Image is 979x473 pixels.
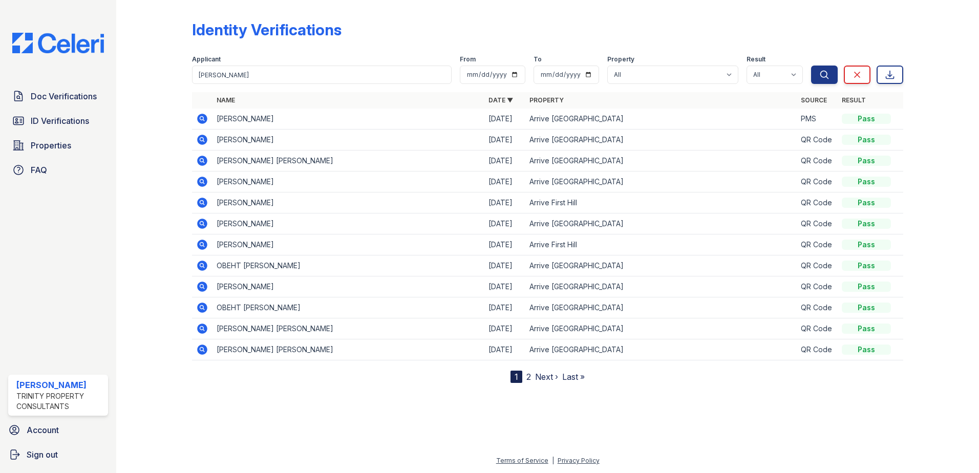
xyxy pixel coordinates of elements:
[8,135,108,156] a: Properties
[842,198,891,208] div: Pass
[510,371,522,383] div: 1
[8,86,108,106] a: Doc Verifications
[797,150,838,171] td: QR Code
[747,55,765,63] label: Result
[842,345,891,355] div: Pass
[496,457,548,464] a: Terms of Service
[460,55,476,63] label: From
[212,150,484,171] td: [PERSON_NAME] [PERSON_NAME]
[484,171,525,192] td: [DATE]
[16,379,104,391] div: [PERSON_NAME]
[192,20,342,39] div: Identity Verifications
[484,109,525,130] td: [DATE]
[842,156,891,166] div: Pass
[212,109,484,130] td: [PERSON_NAME]
[212,255,484,276] td: OBEHT [PERSON_NAME]
[525,297,797,318] td: Arrive [GEOGRAPHIC_DATA]
[31,115,89,127] span: ID Verifications
[797,255,838,276] td: QR Code
[16,391,104,412] div: Trinity Property Consultants
[797,318,838,339] td: QR Code
[535,372,558,382] a: Next ›
[842,282,891,292] div: Pass
[212,192,484,213] td: [PERSON_NAME]
[842,219,891,229] div: Pass
[484,150,525,171] td: [DATE]
[27,424,59,436] span: Account
[797,192,838,213] td: QR Code
[484,339,525,360] td: [DATE]
[525,234,797,255] td: Arrive First Hill
[797,130,838,150] td: QR Code
[525,255,797,276] td: Arrive [GEOGRAPHIC_DATA]
[525,171,797,192] td: Arrive [GEOGRAPHIC_DATA]
[484,234,525,255] td: [DATE]
[525,130,797,150] td: Arrive [GEOGRAPHIC_DATA]
[212,276,484,297] td: [PERSON_NAME]
[842,96,866,104] a: Result
[212,339,484,360] td: [PERSON_NAME] [PERSON_NAME]
[8,111,108,131] a: ID Verifications
[217,96,235,104] a: Name
[484,276,525,297] td: [DATE]
[842,324,891,334] div: Pass
[212,130,484,150] td: [PERSON_NAME]
[797,297,838,318] td: QR Code
[842,303,891,313] div: Pass
[552,457,554,464] div: |
[797,276,838,297] td: QR Code
[842,261,891,271] div: Pass
[4,444,112,465] a: Sign out
[797,339,838,360] td: QR Code
[534,55,542,63] label: To
[525,192,797,213] td: Arrive First Hill
[27,448,58,461] span: Sign out
[525,339,797,360] td: Arrive [GEOGRAPHIC_DATA]
[525,276,797,297] td: Arrive [GEOGRAPHIC_DATA]
[31,139,71,152] span: Properties
[529,96,564,104] a: Property
[797,109,838,130] td: PMS
[842,177,891,187] div: Pass
[801,96,827,104] a: Source
[8,160,108,180] a: FAQ
[212,213,484,234] td: [PERSON_NAME]
[525,318,797,339] td: Arrive [GEOGRAPHIC_DATA]
[212,171,484,192] td: [PERSON_NAME]
[4,33,112,53] img: CE_Logo_Blue-a8612792a0a2168367f1c8372b55b34899dd931a85d93a1a3d3e32e68fde9ad4.png
[797,171,838,192] td: QR Code
[797,234,838,255] td: QR Code
[525,150,797,171] td: Arrive [GEOGRAPHIC_DATA]
[4,420,112,440] a: Account
[607,55,634,63] label: Property
[484,297,525,318] td: [DATE]
[212,318,484,339] td: [PERSON_NAME] [PERSON_NAME]
[484,213,525,234] td: [DATE]
[488,96,513,104] a: Date ▼
[525,213,797,234] td: Arrive [GEOGRAPHIC_DATA]
[484,318,525,339] td: [DATE]
[192,55,221,63] label: Applicant
[484,130,525,150] td: [DATE]
[484,255,525,276] td: [DATE]
[31,164,47,176] span: FAQ
[842,135,891,145] div: Pass
[192,66,452,84] input: Search by name or phone number
[526,372,531,382] a: 2
[797,213,838,234] td: QR Code
[212,297,484,318] td: OBEHT [PERSON_NAME]
[31,90,97,102] span: Doc Verifications
[562,372,585,382] a: Last »
[484,192,525,213] td: [DATE]
[842,240,891,250] div: Pass
[842,114,891,124] div: Pass
[212,234,484,255] td: [PERSON_NAME]
[525,109,797,130] td: Arrive [GEOGRAPHIC_DATA]
[558,457,600,464] a: Privacy Policy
